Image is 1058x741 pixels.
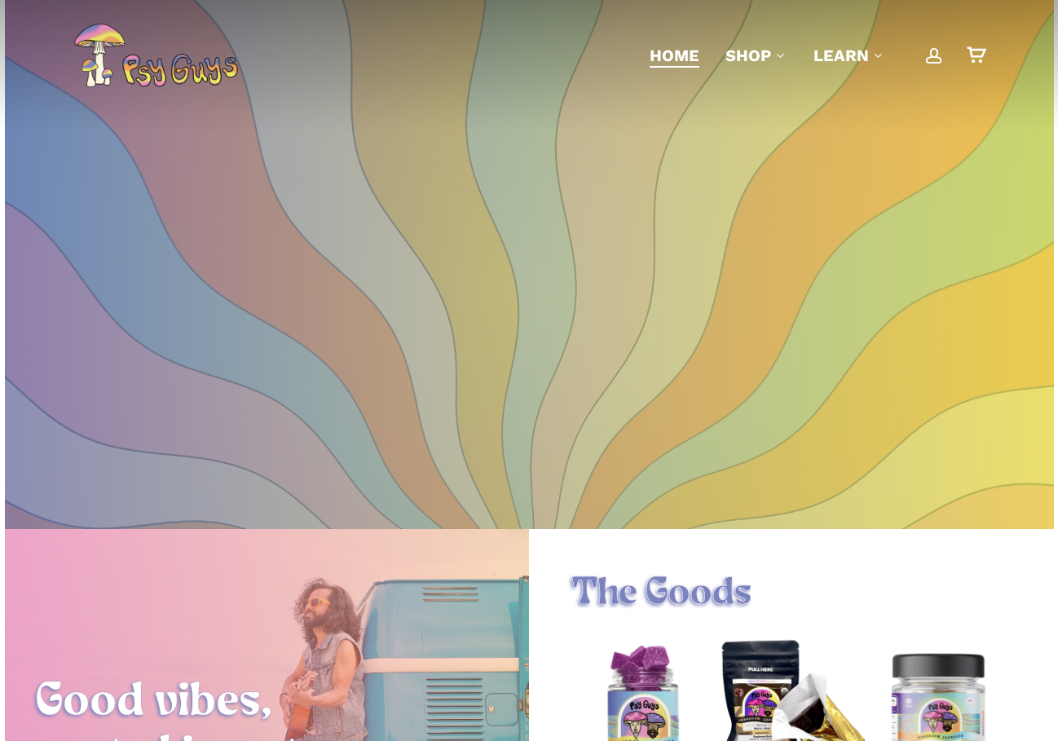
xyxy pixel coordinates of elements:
a: Shop [725,44,787,67]
h1: The Goods [571,571,1012,617]
a: Home [650,44,699,67]
img: PsyGuys [73,23,238,88]
span: Home [650,46,699,65]
span: Shop [725,46,771,65]
span: Learn [813,46,869,65]
a: Learn [813,44,885,67]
